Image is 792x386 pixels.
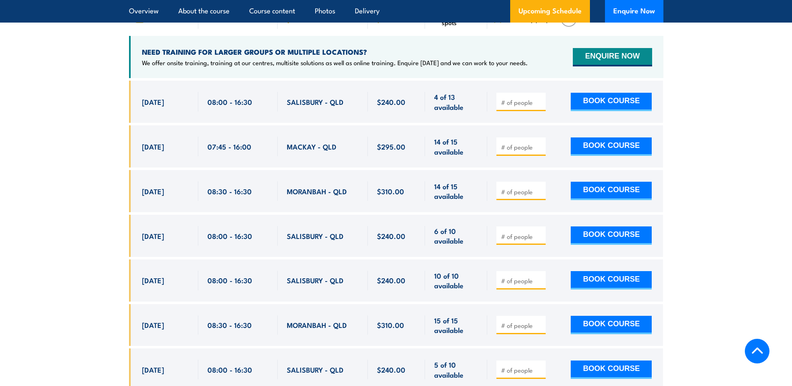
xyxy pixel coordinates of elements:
[571,226,652,245] button: BOOK COURSE
[377,275,405,285] span: $240.00
[377,186,404,196] span: $310.00
[571,93,652,111] button: BOOK COURSE
[207,231,252,241] span: 08:00 - 16:30
[377,320,404,330] span: $310.00
[142,142,164,151] span: [DATE]
[501,188,543,196] input: # of people
[142,275,164,285] span: [DATE]
[377,97,405,107] span: $240.00
[501,321,543,330] input: # of people
[287,142,337,151] span: MACKAY - QLD
[142,97,164,107] span: [DATE]
[377,142,405,151] span: $295.00
[434,92,478,112] span: 4 of 13 available
[501,277,543,285] input: # of people
[287,97,344,107] span: SALISBURY - QLD
[287,365,344,374] span: SALISBURY - QLD
[142,231,164,241] span: [DATE]
[571,137,652,156] button: BOOK COURSE
[207,142,251,151] span: 07:45 - 16:00
[287,275,344,285] span: SALISBURY - QLD
[142,186,164,196] span: [DATE]
[142,320,164,330] span: [DATE]
[287,231,344,241] span: SALISBURY - QLD
[377,365,405,374] span: $240.00
[434,181,478,201] span: 14 of 15 available
[501,232,543,241] input: # of people
[434,271,478,290] span: 10 of 10 available
[142,47,528,56] h4: NEED TRAINING FOR LARGER GROUPS OR MULTIPLE LOCATIONS?
[442,12,481,26] span: Available spots
[207,365,252,374] span: 08:00 - 16:30
[142,58,528,67] p: We offer onsite training, training at our centres, multisite solutions as well as online training...
[571,182,652,200] button: BOOK COURSE
[207,320,252,330] span: 08:30 - 16:30
[434,315,478,335] span: 15 of 15 available
[571,271,652,289] button: BOOK COURSE
[434,226,478,246] span: 6 of 10 available
[207,186,252,196] span: 08:30 - 16:30
[377,231,405,241] span: $240.00
[501,98,543,107] input: # of people
[142,365,164,374] span: [DATE]
[573,48,652,66] button: ENQUIRE NOW
[571,316,652,334] button: BOOK COURSE
[501,366,543,374] input: # of people
[287,320,347,330] span: MORANBAH - QLD
[287,186,347,196] span: MORANBAH - QLD
[207,275,252,285] span: 08:00 - 16:30
[207,97,252,107] span: 08:00 - 16:30
[434,137,478,156] span: 14 of 15 available
[434,360,478,379] span: 5 of 10 available
[501,143,543,151] input: # of people
[571,361,652,379] button: BOOK COURSE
